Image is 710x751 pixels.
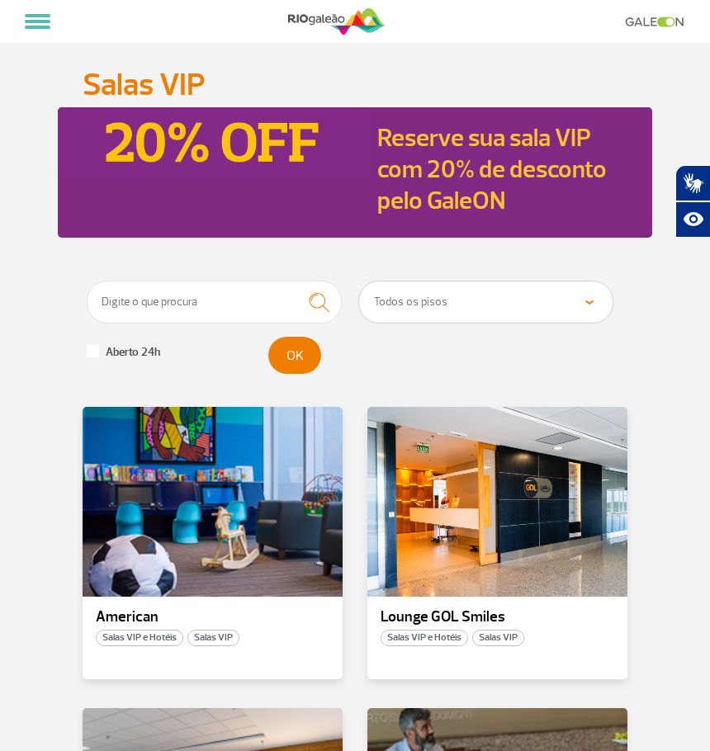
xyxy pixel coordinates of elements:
[96,609,329,626] p: American
[83,71,627,99] h1: Salas VIP
[675,165,710,238] div: Plugin de acessibilidade da Hand Talk.
[381,609,614,626] p: Lounge GOL Smiles
[187,630,239,646] span: Salas VIP
[675,165,710,201] button: Abrir tradutor de língua de sinais.
[377,122,607,216] a: Reserve sua sala VIP com 20% de desconto pelo GaleON
[87,345,160,360] label: Aberto 24h
[96,630,183,646] span: Salas VIP e Hotéis
[381,630,468,646] span: Salas VIP e Hotéis
[87,281,342,324] input: Digite o que procura
[472,630,524,646] span: Salas VIP
[268,337,321,374] button: OK
[675,201,710,238] button: Abrir recursos assistivos.
[58,107,367,176] img: Reserve sua sala VIP com 20% de desconto pelo GaleON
